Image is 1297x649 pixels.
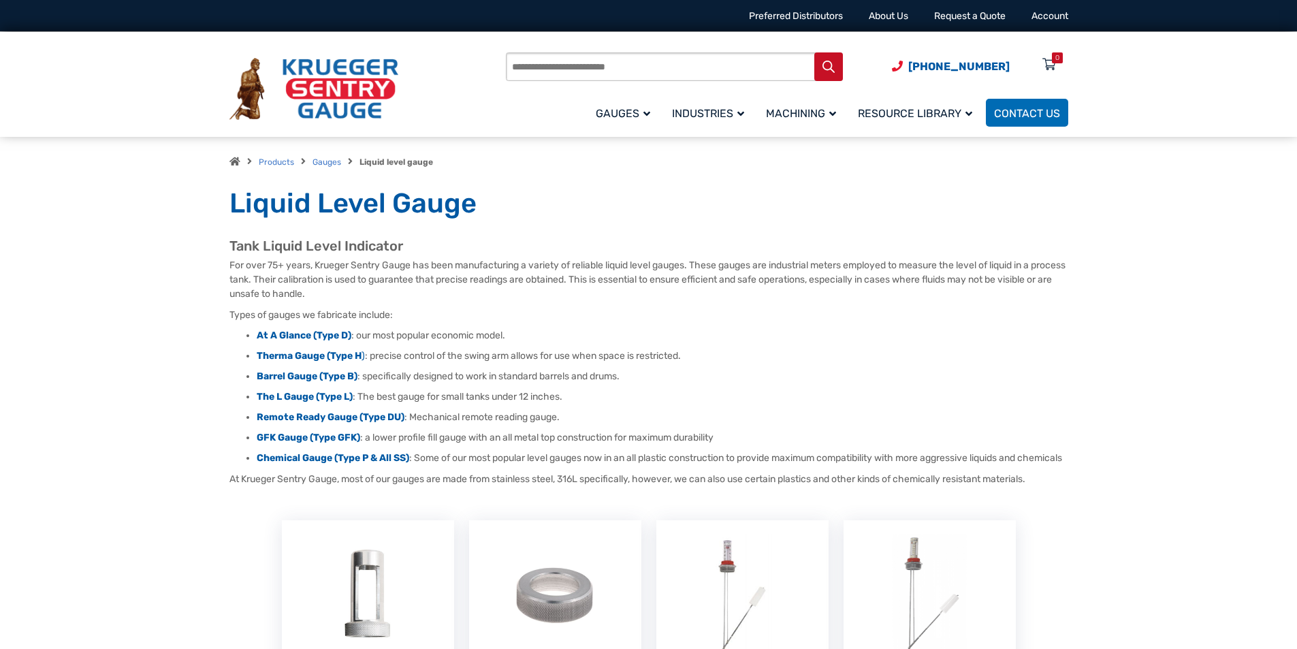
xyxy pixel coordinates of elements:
li: : specifically designed to work in standard barrels and drums. [257,370,1068,383]
a: GFK Gauge (Type GFK) [257,432,360,443]
a: Chemical Gauge (Type P & All SS) [257,452,409,464]
li: : a lower profile fill gauge with an all metal top construction for maximum durability [257,431,1068,445]
a: Phone Number (920) 434-8860 [892,58,1010,75]
li: : Some of our most popular level gauges now in an all plastic construction to provide maximum com... [257,452,1068,465]
p: For over 75+ years, Krueger Sentry Gauge has been manufacturing a variety of reliable liquid leve... [229,258,1068,301]
a: Remote Ready Gauge (Type DU) [257,411,404,423]
span: Machining [766,107,836,120]
img: Krueger Sentry Gauge [229,58,398,121]
span: Resource Library [858,107,972,120]
li: : Mechanical remote reading gauge. [257,411,1068,424]
p: Types of gauges we fabricate include: [229,308,1068,322]
a: Account [1031,10,1068,22]
a: Barrel Gauge (Type B) [257,370,357,382]
h1: Liquid Level Gauge [229,187,1068,221]
a: Machining [758,97,850,129]
li: : precise control of the swing arm allows for use when space is restricted. [257,349,1068,363]
strong: Liquid level gauge [359,157,433,167]
a: Therma Gauge (Type H) [257,350,365,362]
a: Gauges [588,97,664,129]
li: : our most popular economic model. [257,329,1068,343]
div: 0 [1055,52,1059,63]
p: At Krueger Sentry Gauge, most of our gauges are made from stainless steel, 316L specifically, how... [229,472,1068,486]
a: Contact Us [986,99,1068,127]
span: Contact Us [994,107,1060,120]
a: Industries [664,97,758,129]
span: Industries [672,107,744,120]
li: : The best gauge for small tanks under 12 inches. [257,390,1068,404]
strong: Therma Gauge (Type H [257,350,362,362]
a: Request a Quote [934,10,1006,22]
a: Preferred Distributors [749,10,843,22]
a: At A Glance (Type D) [257,330,351,341]
span: [PHONE_NUMBER] [908,60,1010,73]
a: The L Gauge (Type L) [257,391,353,402]
a: About Us [869,10,908,22]
a: Gauges [313,157,341,167]
span: Gauges [596,107,650,120]
h2: Tank Liquid Level Indicator [229,238,1068,255]
a: Resource Library [850,97,986,129]
a: Products [259,157,294,167]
